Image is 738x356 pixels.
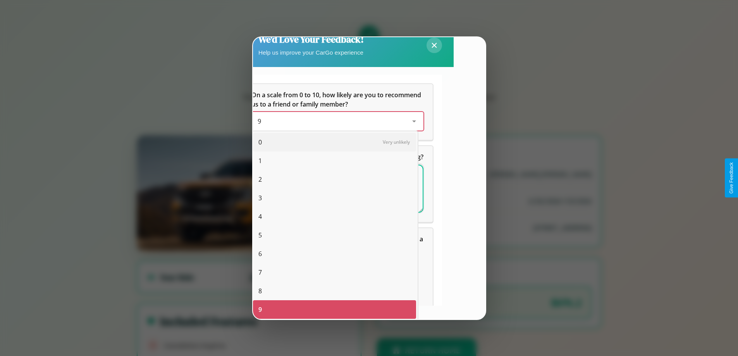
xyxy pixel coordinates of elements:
div: 3 [253,189,416,207]
p: Help us improve your CarGo experience [258,47,364,58]
span: 9 [258,305,262,314]
span: What can we do to make your experience more satisfying? [251,153,423,161]
span: 6 [258,249,262,258]
h2: We'd Love Your Feedback! [258,33,364,46]
div: 0 [253,133,416,151]
div: 9 [253,300,416,319]
span: 1 [258,156,262,165]
h5: On a scale from 0 to 10, how likely are you to recommend us to a friend or family member? [251,90,423,109]
div: 4 [253,207,416,226]
span: Which of the following features do you value the most in a vehicle? [251,235,425,253]
div: 7 [253,263,416,282]
span: 5 [258,230,262,240]
span: Very unlikely [383,139,410,145]
div: On a scale from 0 to 10, how likely are you to recommend us to a friend or family member? [251,112,423,131]
span: 2 [258,175,262,184]
div: Give Feedback [729,162,734,194]
span: 0 [258,138,262,147]
span: 4 [258,212,262,221]
div: On a scale from 0 to 10, how likely are you to recommend us to a friend or family member? [242,84,433,140]
div: 5 [253,226,416,244]
div: 6 [253,244,416,263]
div: 2 [253,170,416,189]
div: 1 [253,151,416,170]
span: 7 [258,268,262,277]
span: 8 [258,286,262,296]
span: On a scale from 0 to 10, how likely are you to recommend us to a friend or family member? [251,91,423,108]
span: 3 [258,193,262,203]
span: 9 [258,117,261,126]
div: 10 [253,319,416,337]
div: 8 [253,282,416,300]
